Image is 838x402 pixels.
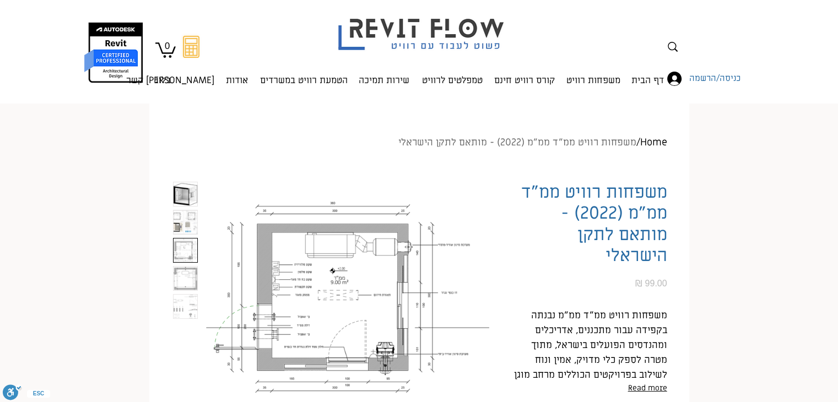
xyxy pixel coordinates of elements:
[490,65,559,96] p: קורס רוויט חינם
[256,65,352,96] p: הטמעת רוויט במשרדים
[398,136,636,149] a: משפחות רוויט ממ"ד ממ"מ (2022) - מותאם לתקן הישראלי
[173,266,198,291] div: 4 / 5
[354,65,414,96] p: שירות תמיכה
[560,64,626,86] a: משפחות רוויט
[174,295,197,318] img: Thumbnail: משפחות רוויט ממד לפי התקן הישראלי
[418,65,487,96] p: טמפלטים לרוויט
[640,136,667,149] a: Home
[635,279,667,288] span: 99.00 ₪
[685,72,744,86] span: כניסה/הרשמה
[174,267,197,290] img: Thumbnail: משפחות רוויט ממד לפי התקן הישראלי
[173,266,198,291] button: Thumbnail: משפחות רוויט ממד לפי התקן הישראלי
[253,64,353,86] a: הטמעת רוויט במשרדים
[174,182,197,206] img: Thumbnail: משפחות רוויט ממ"ד תיבת נח לפי התקן הישראלי
[513,182,667,267] h1: משפחות רוויט ממ"ד ממ"מ (2022) - מותאם לתקן הישראלי
[513,382,667,394] button: Read more
[165,41,170,51] text: 0
[176,64,220,86] a: [PERSON_NAME] קשר
[220,64,253,86] a: אודות
[173,294,198,319] button: Thumbnail: משפחות רוויט ממד לפי התקן הישראלי
[174,210,197,234] img: Thumbnail: משפחות רוויט ממד תיבת נח לפי התקן הישראלי
[173,294,198,319] div: 5 / 5
[626,64,669,86] a: דף הבית
[83,22,144,83] img: autodesk certified professional in revit for architectural design יונתן אלדד
[173,182,198,207] div: 1 / 5
[659,68,709,89] button: כניסה/הרשמה
[122,65,219,96] p: [PERSON_NAME] קשר
[155,41,176,58] a: עגלה עם 0 פריטים
[627,65,668,96] p: דף הבית
[173,210,198,235] div: 2 / 5
[562,65,625,96] p: משפחות רוויט
[183,36,199,58] svg: מחשבון מעבר מאוטוקאד לרוויט
[173,210,198,235] button: Thumbnail: משפחות רוויט ממד תיבת נח לפי התקן הישראלי
[147,64,669,86] nav: אתר
[174,238,197,262] img: Thumbnail: משפחות רוויט ממד תיבת נח לפי התקן הישראלי
[327,2,518,53] img: Revit flow logo פשוט לעבוד עם רוויט
[150,65,175,96] p: בלוג
[353,64,415,86] a: שירות תמיכה
[173,238,198,263] button: Thumbnail: משפחות רוויט ממד תיבת נח לפי התקן הישראלי
[173,238,198,263] div: 3 / 5
[173,182,198,207] button: Thumbnail: משפחות רוויט ממ"ד תיבת נח לפי התקן הישראלי
[488,64,560,86] a: קורס רוויט חינם
[415,64,488,86] a: טמפלטים לרוויט
[221,65,252,96] p: אודות
[180,137,667,149] div: /
[149,64,176,86] a: בלוג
